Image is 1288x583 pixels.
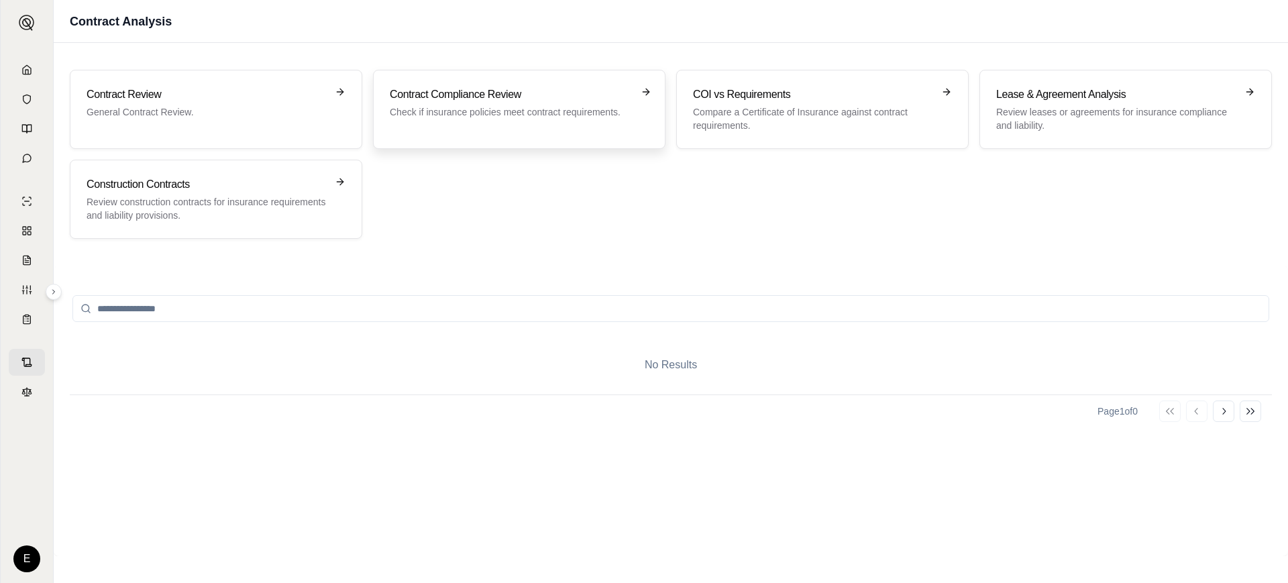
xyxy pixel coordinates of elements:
a: Chat [9,145,45,172]
a: Documents Vault [9,86,45,113]
h3: Construction Contracts [87,176,327,193]
p: General Contract Review. [87,105,327,119]
div: No Results [70,335,1272,394]
a: Single Policy [9,188,45,215]
a: Claim Coverage [9,247,45,274]
h3: Contract Review [87,87,327,103]
button: Expand sidebar [13,9,40,36]
a: Custom Report [9,276,45,303]
a: Contract Analysis [9,349,45,376]
div: E [13,545,40,572]
img: Expand sidebar [19,15,35,31]
button: Expand sidebar [46,284,62,300]
a: Home [9,56,45,83]
a: Coverage Table [9,306,45,333]
p: Compare a Certificate of Insurance against contract requirements. [693,105,933,132]
a: Legal Search Engine [9,378,45,405]
h3: Lease & Agreement Analysis [996,87,1236,103]
div: Page 1 of 0 [1097,405,1138,418]
p: Check if insurance policies meet contract requirements. [390,105,630,119]
a: Prompt Library [9,115,45,142]
h3: Contract Compliance Review [390,87,630,103]
h1: Contract Analysis [70,12,172,31]
a: Policy Comparisons [9,217,45,244]
p: Review construction contracts for insurance requirements and liability provisions. [87,195,327,222]
p: Review leases or agreements for insurance compliance and liability. [996,105,1236,132]
h3: COI vs Requirements [693,87,933,103]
